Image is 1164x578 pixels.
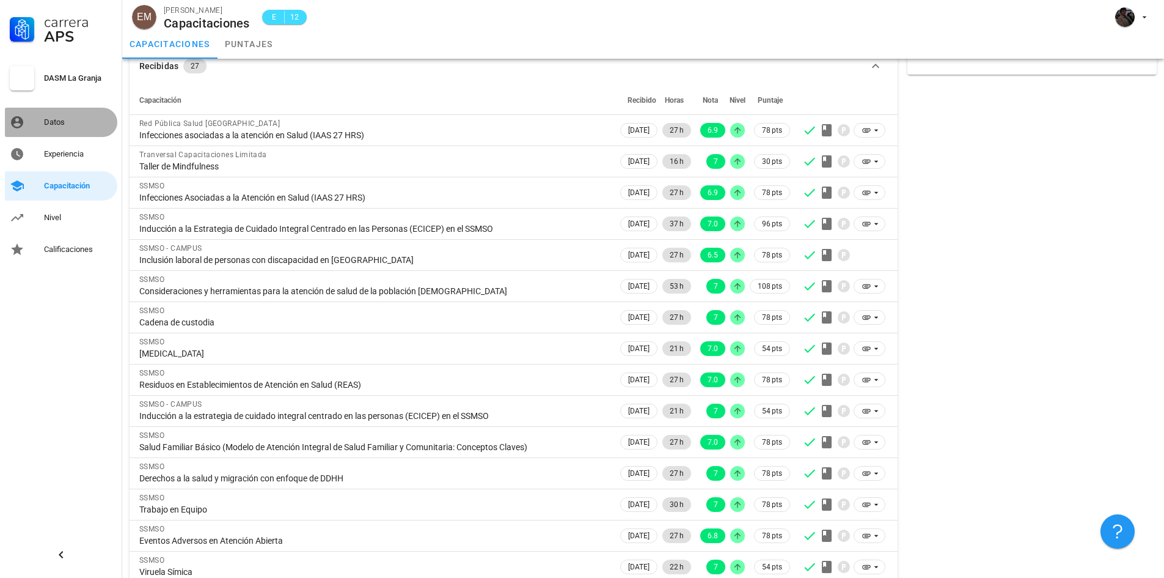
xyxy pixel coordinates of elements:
[164,17,250,30] div: Capacitaciones
[618,86,660,115] th: Recibido
[139,150,267,159] span: Tranversal Capacitaciones Limitada
[714,310,718,325] span: 7
[290,11,299,23] span: 12
[122,29,218,59] a: capacitaciones
[762,374,782,386] span: 78 pts
[628,217,650,231] span: [DATE]
[670,497,684,512] span: 30 h
[708,185,718,200] span: 6.9
[670,466,684,481] span: 27 h
[5,171,117,201] a: Capacitación
[670,372,684,387] span: 27 h
[132,5,156,29] div: avatar
[139,525,164,533] span: SSMSO
[628,467,650,480] span: [DATE]
[670,217,684,231] span: 37 h
[137,5,152,29] span: EM
[762,405,782,417] span: 54 pts
[670,341,684,356] span: 21 h
[139,286,608,297] div: Consideraciones y herramientas para la atención de salud de la población [DEMOGRAPHIC_DATA]
[665,96,684,105] span: Horas
[714,497,718,512] span: 7
[714,560,718,574] span: 7
[762,124,782,136] span: 78 pts
[5,139,117,169] a: Experiencia
[139,410,608,421] div: Inducción a la estrategia de cuidado integral centrado en las personas (ECICEP) en el SSMSO
[139,223,608,234] div: Inducción a la Estrategia de Cuidado Integral Centrado en las Personas (ECICEP) en el SSMSO
[762,155,782,168] span: 30 pts
[708,528,718,543] span: 6.8
[628,155,650,168] span: [DATE]
[762,249,782,261] span: 78 pts
[758,96,783,105] span: Puntaje
[44,15,112,29] div: Carrera
[628,280,650,293] span: [DATE]
[708,123,718,138] span: 6.9
[130,86,618,115] th: Capacitación
[139,348,608,359] div: [MEDICAL_DATA]
[139,96,181,105] span: Capacitación
[762,530,782,542] span: 78 pts
[139,244,202,253] span: SSMSO - CAMPUS
[758,280,782,292] span: 108 pts
[139,338,164,346] span: SSMSO
[139,254,608,265] div: Inclusión laboral de personas con discapacidad en [GEOGRAPHIC_DATA]
[628,560,650,574] span: [DATE]
[139,431,164,440] span: SSMSO
[730,96,745,105] span: Nivel
[628,435,650,449] span: [DATE]
[708,341,718,356] span: 7.0
[670,310,684,325] span: 27 h
[708,217,718,231] span: 7.0
[44,245,112,254] div: Calificaciones
[670,185,684,200] span: 27 h
[139,462,164,471] span: SSMSO
[44,213,112,223] div: Nivel
[139,275,164,284] span: SSMSO
[670,404,684,418] span: 21 h
[708,248,718,262] span: 6.5
[694,86,728,115] th: Nota
[139,379,608,390] div: Residuos en Establecimientos de Atención en Salud (REAS)
[670,123,684,138] span: 27 h
[762,343,782,355] span: 54 pts
[728,86,747,115] th: Nivel
[44,117,112,127] div: Datos
[762,187,782,199] span: 78 pts
[139,306,164,315] span: SSMSO
[139,317,608,328] div: Cadena de custodia
[269,11,279,23] span: E
[628,311,650,324] span: [DATE]
[670,528,684,543] span: 27 h
[139,369,164,377] span: SSMSO
[139,494,164,502] span: SSMSO
[139,504,608,515] div: Trabajo en Equipo
[139,192,608,203] div: Infecciones Asociadas a la Atención en Salud (IAAS 27 HRS)
[5,235,117,264] a: Calificaciones
[747,86,792,115] th: Puntaje
[660,86,694,115] th: Horas
[714,404,718,418] span: 7
[628,96,656,105] span: Recibido
[670,435,684,450] span: 27 h
[139,400,202,409] span: SSMSO - CAMPUS
[714,154,718,169] span: 7
[708,435,718,450] span: 7.0
[670,248,684,262] span: 27 h
[1115,7,1135,27] div: avatar
[708,372,718,387] span: 7.0
[762,218,782,230] span: 96 pts
[670,560,684,574] span: 22 h
[191,59,199,73] span: 27
[670,279,684,294] span: 53 h
[762,311,782,324] span: 78 pts
[628,124,650,137] span: [DATE]
[628,498,650,511] span: [DATE]
[218,29,280,59] a: puntajes
[44,149,112,159] div: Experiencia
[670,154,684,169] span: 16 h
[628,342,650,355] span: [DATE]
[628,186,650,199] span: [DATE]
[139,182,164,190] span: SSMSO
[139,535,608,546] div: Eventos Adversos en Atención Abierta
